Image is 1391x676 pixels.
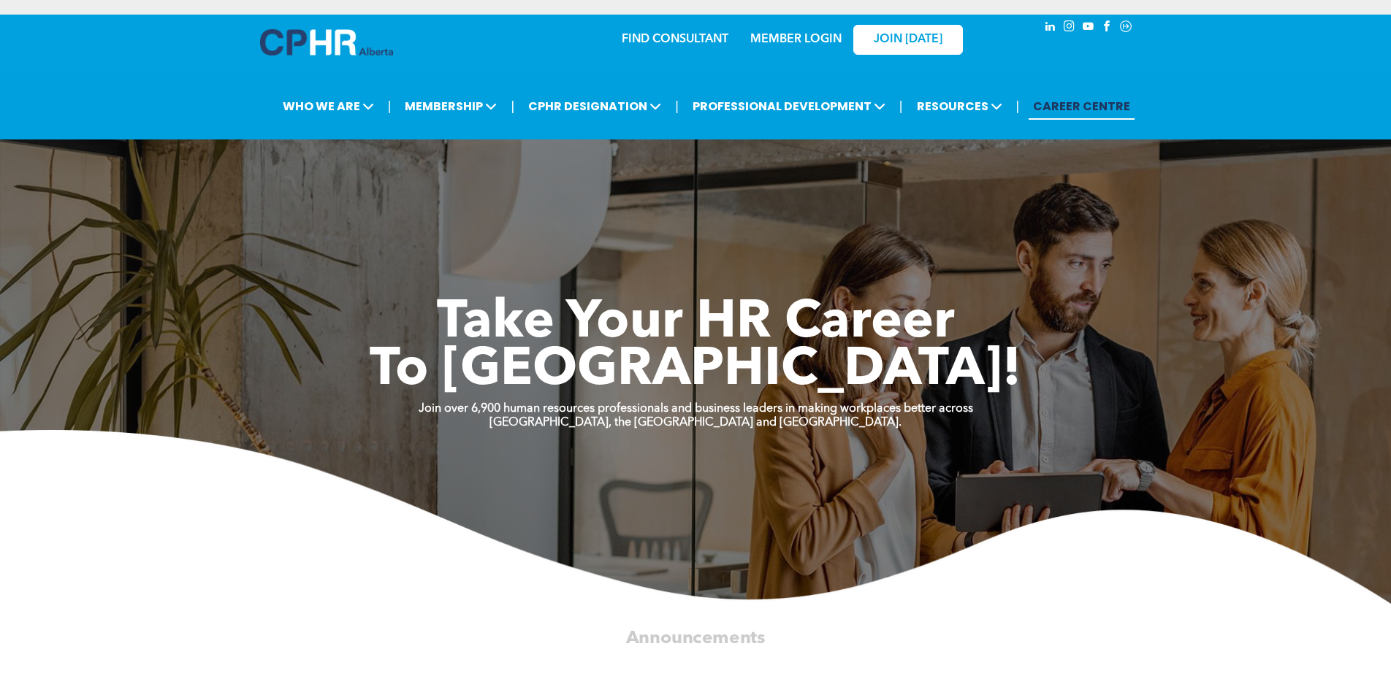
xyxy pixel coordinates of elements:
strong: Join over 6,900 human resources professionals and business leaders in making workplaces better ac... [419,403,973,415]
li: | [675,91,679,121]
a: JOIN [DATE] [853,25,963,55]
li: | [388,91,392,121]
a: youtube [1080,18,1096,38]
span: RESOURCES [912,93,1007,120]
a: Social network [1118,18,1134,38]
span: Announcements [626,629,766,647]
span: To [GEOGRAPHIC_DATA]! [370,345,1021,397]
a: MEMBER LOGIN [750,34,842,45]
span: WHO WE ARE [278,93,378,120]
img: A blue and white logo for cp alberta [260,29,393,55]
a: instagram [1061,18,1077,38]
span: MEMBERSHIP [400,93,501,120]
span: Take Your HR Career [437,297,955,350]
li: | [899,91,903,121]
span: CPHR DESIGNATION [524,93,666,120]
a: FIND CONSULTANT [622,34,728,45]
span: PROFESSIONAL DEVELOPMENT [688,93,890,120]
a: CAREER CENTRE [1029,93,1135,120]
li: | [511,91,514,121]
li: | [1016,91,1020,121]
a: facebook [1099,18,1115,38]
a: linkedin [1042,18,1058,38]
strong: [GEOGRAPHIC_DATA], the [GEOGRAPHIC_DATA] and [GEOGRAPHIC_DATA]. [489,417,902,429]
span: JOIN [DATE] [874,33,942,47]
